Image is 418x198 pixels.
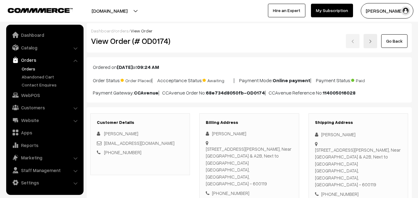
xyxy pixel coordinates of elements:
p: Order Status: | Accceptance Status: | Payment Mode: | Payment Status: [93,76,406,84]
div: [PHONE_NUMBER] [315,191,402,198]
a: Settings [8,177,81,188]
img: COMMMERCE [8,8,73,13]
b: 09:24 AM [137,64,159,70]
div: [PHONE_NUMBER] [206,190,292,197]
span: Order Placed [121,76,152,84]
a: Dashboard [8,29,81,40]
a: Catalog [8,42,81,53]
div: [STREET_ADDRESS][PERSON_NAME], Near [GEOGRAPHIC_DATA] & A2B, Next to [GEOGRAPHIC_DATA] [GEOGRAPHI... [206,145,292,187]
a: [EMAIL_ADDRESS][DOMAIN_NAME] [104,140,175,146]
button: [DOMAIN_NAME] [70,3,149,19]
a: Staff Management [8,165,81,176]
p: Ordered on at [93,63,406,71]
img: user [401,6,410,15]
div: / / [91,27,407,34]
h3: Shipping Address [315,120,402,125]
a: Reports [8,140,81,151]
a: Website [8,115,81,126]
a: orders [115,28,129,33]
a: WebPOS [8,90,81,101]
button: [PERSON_NAME] [361,3,413,19]
b: [DATE] [117,64,133,70]
b: 68e734d8050fb-OD0174 [206,90,265,96]
a: Dashboard [91,28,114,33]
a: Abandoned Cart [20,74,81,80]
b: 114005016028 [323,90,356,96]
a: Go Back [381,34,407,48]
b: Online payment [273,77,310,83]
b: CCAvenue [134,90,158,96]
a: Orders [20,65,81,72]
h2: View Order (# OD0174) [91,36,190,46]
span: [PERSON_NAME] [104,131,138,136]
h3: Billing Address [206,120,292,125]
span: Awaiting [203,76,234,84]
div: [STREET_ADDRESS][PERSON_NAME], Near [GEOGRAPHIC_DATA] & A2B, Next to [GEOGRAPHIC_DATA] [GEOGRAPHI... [315,146,402,188]
a: COMMMERCE [8,6,62,14]
a: Apps [8,127,81,138]
p: Payment Gateway: | CCAvenue Order No: | CCAvenue Reference No: [93,89,406,96]
a: Marketing [8,152,81,163]
img: right-arrow.png [368,40,372,43]
a: Customers [8,102,81,113]
div: [PERSON_NAME] [315,131,402,138]
span: Paid [351,76,382,84]
a: Orders [8,54,81,65]
a: Hire an Expert [268,4,305,17]
a: [PHONE_NUMBER] [104,150,141,155]
a: Contact Enquires [20,82,81,88]
h3: Customer Details [97,120,183,125]
a: My Subscription [311,4,353,17]
div: [PERSON_NAME] [206,130,292,137]
span: View Order [131,28,153,33]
